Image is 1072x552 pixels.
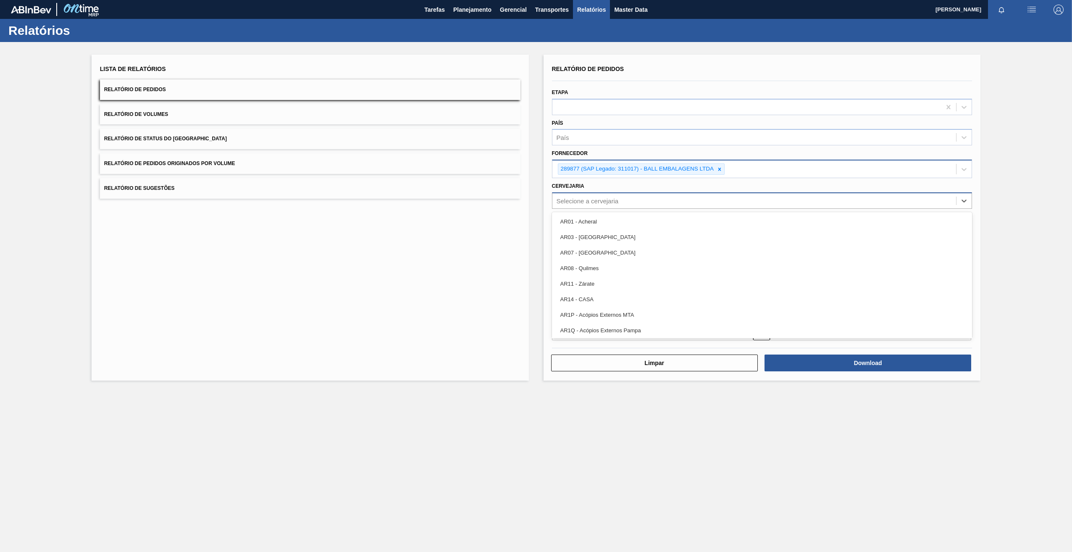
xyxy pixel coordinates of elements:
[104,87,166,92] span: Relatório de Pedidos
[100,104,520,125] button: Relatório de Volumes
[424,5,445,15] span: Tarefas
[552,292,972,307] div: AR14 - CASA
[1054,5,1064,15] img: Logout
[558,164,715,174] div: 289877 (SAP Legado: 311017) - BALL EMBALAGENS LTDA
[988,4,1015,16] button: Notificações
[552,214,972,229] div: AR01 - Acheral
[557,197,619,204] div: Selecione a cervejaria
[104,185,175,191] span: Relatório de Sugestões
[100,178,520,199] button: Relatório de Sugestões
[552,260,972,276] div: AR08 - Quilmes
[552,323,972,338] div: AR1Q - Acópios Externos Pampa
[453,5,491,15] span: Planejamento
[552,229,972,245] div: AR03 - [GEOGRAPHIC_DATA]
[552,66,624,72] span: Relatório de Pedidos
[552,89,568,95] label: Etapa
[551,355,758,371] button: Limpar
[100,79,520,100] button: Relatório de Pedidos
[104,160,235,166] span: Relatório de Pedidos Originados por Volume
[104,111,168,117] span: Relatório de Volumes
[104,136,227,142] span: Relatório de Status do [GEOGRAPHIC_DATA]
[552,276,972,292] div: AR11 - Zárate
[552,307,972,323] div: AR1P - Acópios Externos MTA
[552,245,972,260] div: AR07 - [GEOGRAPHIC_DATA]
[765,355,971,371] button: Download
[1027,5,1037,15] img: userActions
[577,5,606,15] span: Relatórios
[11,6,51,13] img: TNhmsLtSVTkK8tSr43FrP2fwEKptu5GPRR3wAAAABJRU5ErkJggg==
[100,66,166,72] span: Lista de Relatórios
[557,134,569,141] div: País
[614,5,647,15] span: Master Data
[552,183,584,189] label: Cervejaria
[552,150,588,156] label: Fornecedor
[552,120,563,126] label: País
[100,153,520,174] button: Relatório de Pedidos Originados por Volume
[535,5,569,15] span: Transportes
[500,5,527,15] span: Gerencial
[8,26,158,35] h1: Relatórios
[100,129,520,149] button: Relatório de Status do [GEOGRAPHIC_DATA]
